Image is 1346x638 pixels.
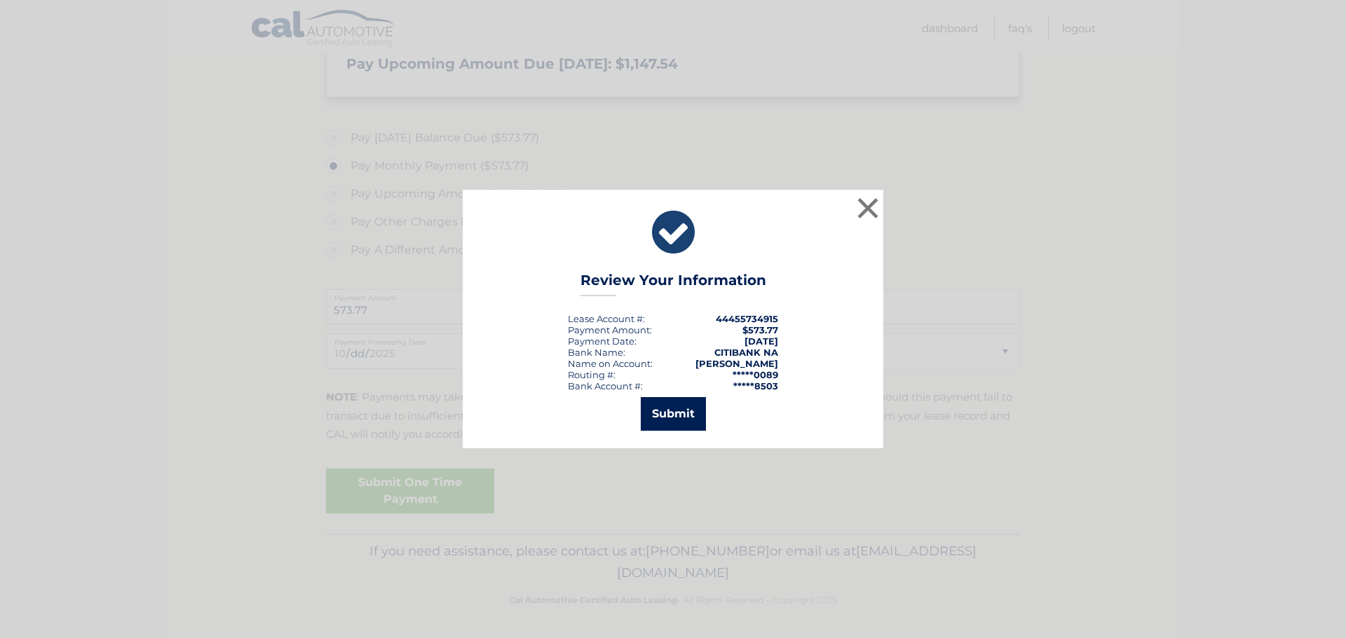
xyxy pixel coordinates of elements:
[580,272,766,296] h3: Review Your Information
[568,347,625,358] div: Bank Name:
[716,313,778,324] strong: 44455734915
[641,397,706,431] button: Submit
[745,335,778,347] span: [DATE]
[568,369,616,380] div: Routing #:
[568,324,652,335] div: Payment Amount:
[854,194,882,222] button: ×
[568,358,653,369] div: Name on Account:
[695,358,778,369] strong: [PERSON_NAME]
[568,335,634,347] span: Payment Date
[742,324,778,335] span: $573.77
[568,380,643,391] div: Bank Account #:
[714,347,778,358] strong: CITIBANK NA
[568,335,637,347] div: :
[568,313,645,324] div: Lease Account #:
